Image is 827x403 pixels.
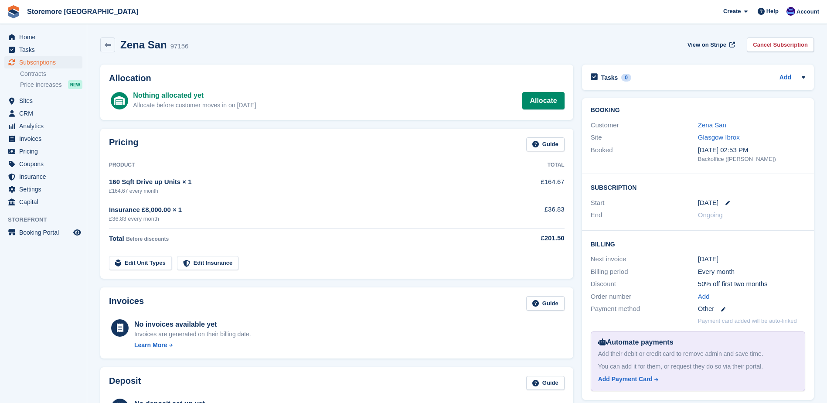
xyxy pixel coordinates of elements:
[24,4,142,19] a: Storemore [GEOGRAPHIC_DATA]
[494,172,564,200] td: £164.67
[19,31,71,43] span: Home
[19,145,71,157] span: Pricing
[20,70,82,78] a: Contracts
[109,256,172,270] a: Edit Unit Types
[698,317,797,325] p: Payment card added will be auto-linked
[723,7,741,16] span: Create
[598,375,653,384] div: Add Payment Card
[684,38,737,52] a: View on Stripe
[4,158,82,170] a: menu
[20,80,82,89] a: Price increases NEW
[698,145,805,155] div: [DATE] 02:53 PM
[109,177,494,187] div: 160 Sqft Drive up Units × 1
[109,215,494,223] div: £36.83 every month
[134,319,251,330] div: No invoices available yet
[19,95,71,107] span: Sites
[4,226,82,239] a: menu
[747,38,814,52] a: Cancel Subscription
[19,196,71,208] span: Capital
[4,56,82,68] a: menu
[4,145,82,157] a: menu
[591,145,698,164] div: Booked
[779,73,791,83] a: Add
[526,376,565,390] a: Guide
[19,226,71,239] span: Booking Portal
[698,198,718,208] time: 2025-09-27 23:00:00 UTC
[591,279,698,289] div: Discount
[133,101,256,110] div: Allocate before customer moves in on [DATE]
[109,376,141,390] h2: Deposit
[796,7,819,16] span: Account
[522,92,564,109] a: Allocate
[4,196,82,208] a: menu
[591,183,805,191] h2: Subscription
[109,205,494,215] div: Insurance £8,000.00 × 1
[4,95,82,107] a: menu
[4,31,82,43] a: menu
[591,267,698,277] div: Billing period
[494,233,564,243] div: £201.50
[109,187,494,195] div: £164.67 every month
[698,292,710,302] a: Add
[598,337,798,348] div: Automate payments
[19,120,71,132] span: Analytics
[4,120,82,132] a: menu
[109,73,565,83] h2: Allocation
[591,304,698,314] div: Payment method
[126,236,169,242] span: Before discounts
[19,171,71,183] span: Insurance
[494,200,564,228] td: £36.83
[591,107,805,114] h2: Booking
[591,254,698,264] div: Next invoice
[526,137,565,152] a: Guide
[598,375,794,384] a: Add Payment Card
[19,158,71,170] span: Coupons
[19,44,71,56] span: Tasks
[19,107,71,120] span: CRM
[687,41,726,49] span: View on Stripe
[4,133,82,145] a: menu
[19,133,71,145] span: Invoices
[591,198,698,208] div: Start
[8,215,87,224] span: Storefront
[4,44,82,56] a: menu
[601,74,618,82] h2: Tasks
[134,330,251,339] div: Invoices are generated on their billing date.
[19,56,71,68] span: Subscriptions
[494,158,564,172] th: Total
[72,227,82,238] a: Preview store
[698,121,726,129] a: Zena San
[109,158,494,172] th: Product
[4,107,82,120] a: menu
[133,90,256,101] div: Nothing allocated yet
[698,211,723,219] span: Ongoing
[109,235,124,242] span: Total
[134,341,251,350] a: Learn More
[134,341,167,350] div: Learn More
[591,239,805,248] h2: Billing
[698,267,805,277] div: Every month
[698,133,740,141] a: Glasgow Ibrox
[598,362,798,371] div: You can add it for them, or request they do so via their portal.
[7,5,20,18] img: stora-icon-8386f47178a22dfd0bd8f6a31ec36ba5ce8667c1dd55bd0f319d3a0aa187defe.svg
[786,7,795,16] img: Angela
[698,155,805,164] div: Backoffice ([PERSON_NAME])
[120,39,167,51] h2: Zena San
[698,279,805,289] div: 50% off first two months
[19,183,71,195] span: Settings
[4,183,82,195] a: menu
[591,292,698,302] div: Order number
[591,120,698,130] div: Customer
[698,254,805,264] div: [DATE]
[4,171,82,183] a: menu
[591,210,698,220] div: End
[598,349,798,359] div: Add their debit or credit card to remove admin and save time.
[766,7,779,16] span: Help
[109,296,144,311] h2: Invoices
[526,296,565,311] a: Guide
[170,41,189,51] div: 97156
[109,137,139,152] h2: Pricing
[20,81,62,89] span: Price increases
[591,133,698,143] div: Site
[698,304,805,314] div: Other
